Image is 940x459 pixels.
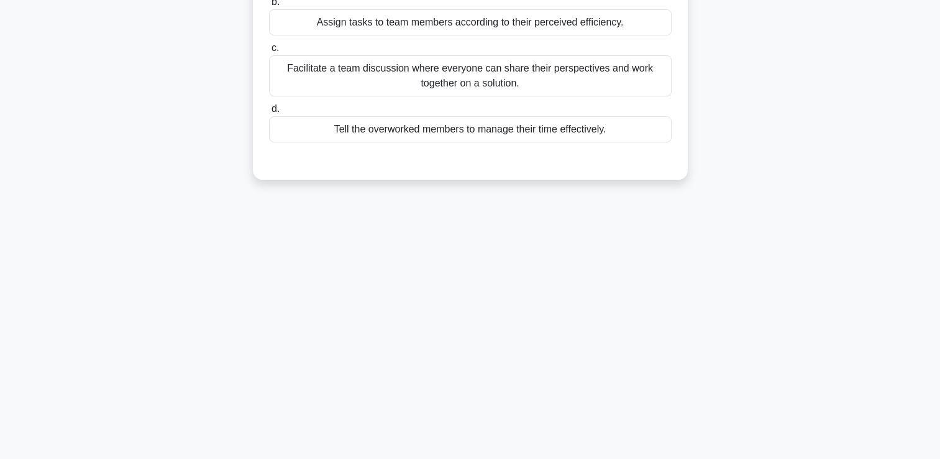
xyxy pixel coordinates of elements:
[269,55,672,96] div: Facilitate a team discussion where everyone can share their perspectives and work together on a s...
[272,103,280,114] span: d.
[269,9,672,35] div: Assign tasks to team members according to their perceived efficiency.
[269,116,672,142] div: Tell the overworked members to manage their time effectively.
[272,42,279,53] span: c.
